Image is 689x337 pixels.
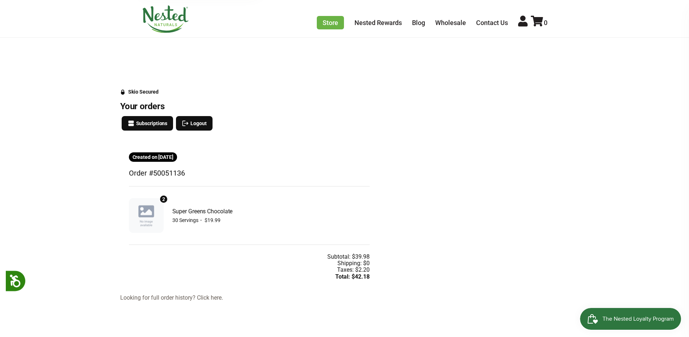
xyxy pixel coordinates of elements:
div: Subtotal: $39.98 [327,254,370,260]
a: 0 [531,19,547,26]
svg: Security [120,90,125,95]
a: Nested Rewards [354,19,402,26]
div: Shipping: $0 [337,260,370,267]
img: Super Greens Chocolate [133,202,160,229]
button: Subscriptions [122,116,173,131]
span: Subscriptions [136,119,168,127]
span: 2 [162,195,165,203]
a: Looking for full order history? Click here. [120,295,378,301]
div: 2 units of item: Super Greens Chocolate [159,195,168,204]
span: Super Greens Chocolate [172,207,244,216]
h3: Order #50051136 [129,169,370,177]
button: Logout [176,116,212,131]
a: Skio Secured [120,89,159,100]
span: $19.99 [205,217,220,223]
span: Logout [190,119,206,127]
span: Created on [DATE] [133,153,173,161]
h3: Your orders [120,101,378,112]
a: Wholesale [435,19,466,26]
a: Contact Us [476,19,508,26]
div: Total: $42.18 [335,274,370,280]
div: Taxes: $2.20 [337,267,370,273]
iframe: Button to open loyalty program pop-up [580,308,682,330]
img: Nested Naturals [142,5,189,33]
span: 0 [544,19,547,26]
span: 30 Servings ・ [172,217,205,223]
div: Skio Secured [128,89,159,95]
a: Store [317,16,344,29]
a: Blog [412,19,425,26]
